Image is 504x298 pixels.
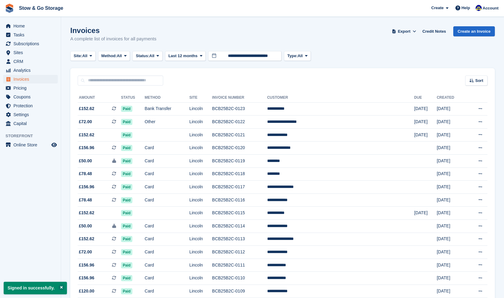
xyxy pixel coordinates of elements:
[13,57,50,66] span: CRM
[145,155,189,168] td: Card
[13,31,50,39] span: Tasks
[284,51,311,61] button: Type: All
[414,207,437,220] td: [DATE]
[13,22,50,30] span: Home
[149,53,155,59] span: All
[145,233,189,246] td: Card
[79,119,92,125] span: £72.00
[3,101,58,110] a: menu
[483,5,498,11] span: Account
[212,193,267,207] td: BCB25B2C-0116
[437,167,466,181] td: [DATE]
[3,119,58,128] a: menu
[476,5,482,11] img: Rob Good-Stephenson
[121,93,145,103] th: Status
[189,102,212,116] td: Lincoln
[437,155,466,168] td: [DATE]
[70,35,156,42] p: A complete list of invoices for all payments
[101,53,117,59] span: Method:
[13,141,50,149] span: Online Store
[189,233,212,246] td: Lincoln
[437,285,466,298] td: [DATE]
[121,184,132,190] span: Paid
[132,51,162,61] button: Status: All
[98,51,130,61] button: Method: All
[13,39,50,48] span: Subscriptions
[13,93,50,101] span: Coupons
[145,93,189,103] th: Method
[189,167,212,181] td: Lincoln
[189,128,212,142] td: Lincoln
[431,5,443,11] span: Create
[13,101,50,110] span: Protection
[3,66,58,75] a: menu
[212,220,267,233] td: BCB25B2C-0114
[79,262,94,268] span: £156.96
[145,220,189,233] td: Card
[437,246,466,259] td: [DATE]
[212,93,267,103] th: Invoice Number
[145,272,189,285] td: Card
[79,132,94,138] span: £152.62
[437,142,466,155] td: [DATE]
[212,207,267,220] td: BCB25B2C-0115
[3,75,58,83] a: menu
[4,282,67,294] p: Signed in successfully.
[189,207,212,220] td: Lincoln
[212,116,267,129] td: BCB25B2C-0122
[145,285,189,298] td: Card
[437,116,466,129] td: [DATE]
[437,259,466,272] td: [DATE]
[437,193,466,207] td: [DATE]
[145,167,189,181] td: Card
[475,78,483,84] span: Sort
[145,259,189,272] td: Card
[437,207,466,220] td: [DATE]
[117,53,122,59] span: All
[414,128,437,142] td: [DATE]
[212,155,267,168] td: BCB25B2C-0119
[212,233,267,246] td: BCB25B2C-0113
[189,93,212,103] th: Site
[145,246,189,259] td: Card
[3,110,58,119] a: menu
[212,102,267,116] td: BCB25B2C-0123
[121,236,132,242] span: Paid
[13,84,50,92] span: Pricing
[212,259,267,272] td: BCB25B2C-0111
[6,133,61,139] span: Storefront
[3,84,58,92] a: menu
[3,22,58,30] a: menu
[79,158,92,164] span: £50.00
[212,285,267,298] td: BCB25B2C-0109
[74,53,82,59] span: Site:
[189,116,212,129] td: Lincoln
[145,116,189,129] td: Other
[189,193,212,207] td: Lincoln
[79,223,92,229] span: £50.00
[82,53,87,59] span: All
[189,142,212,155] td: Lincoln
[79,197,92,203] span: £78.48
[121,171,132,177] span: Paid
[212,142,267,155] td: BCB25B2C-0120
[79,184,94,190] span: £156.96
[145,142,189,155] td: Card
[437,272,466,285] td: [DATE]
[414,102,437,116] td: [DATE]
[78,93,121,103] th: Amount
[121,106,132,112] span: Paid
[212,181,267,194] td: BCB25B2C-0117
[121,145,132,151] span: Paid
[437,233,466,246] td: [DATE]
[121,197,132,203] span: Paid
[13,110,50,119] span: Settings
[437,181,466,194] td: [DATE]
[168,53,197,59] span: Last 12 months
[3,141,58,149] a: menu
[145,181,189,194] td: Card
[79,145,94,151] span: £156.96
[145,193,189,207] td: Card
[79,236,94,242] span: £152.62
[121,288,132,294] span: Paid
